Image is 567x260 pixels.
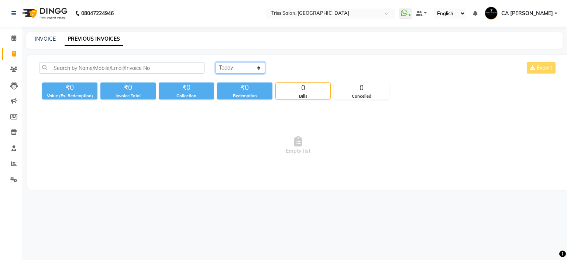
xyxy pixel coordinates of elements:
div: Redemption [217,93,272,99]
div: Value (Ex. Redemption) [42,93,97,99]
img: logo [19,3,69,24]
b: 08047224946 [81,3,114,24]
div: Bills [276,93,330,99]
a: INVOICE [35,36,56,42]
span: Empty list [39,108,557,182]
div: ₹0 [42,82,97,93]
span: CA [PERSON_NAME] [501,10,553,17]
div: 0 [334,83,389,93]
a: PREVIOUS INVOICES [65,33,123,46]
input: Search by Name/Mobile/Email/Invoice No [39,62,205,74]
div: 0 [276,83,330,93]
div: ₹0 [100,82,156,93]
div: ₹0 [217,82,272,93]
div: Collection [159,93,214,99]
img: CA Vineet Rana [485,7,498,20]
div: Cancelled [334,93,389,99]
div: ₹0 [159,82,214,93]
div: Invoice Total [100,93,156,99]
